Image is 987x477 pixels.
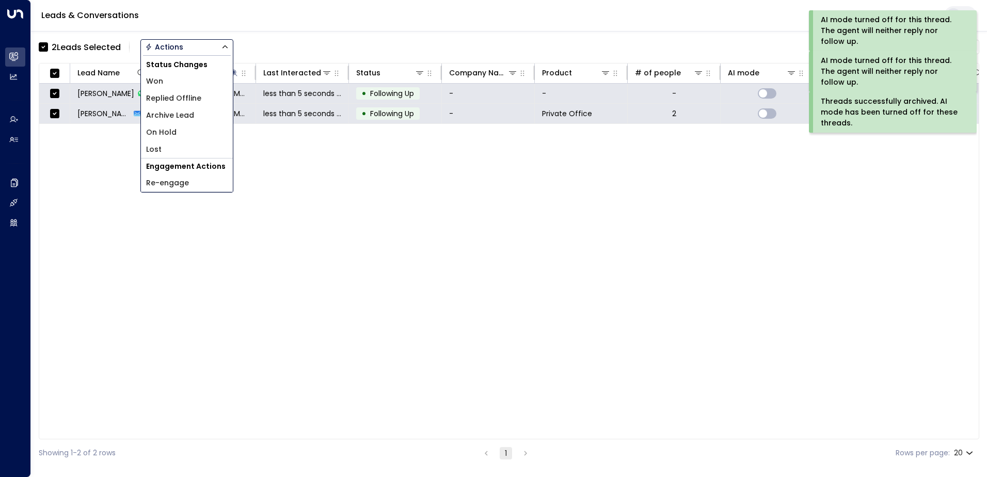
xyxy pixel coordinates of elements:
[542,67,572,79] div: Product
[672,88,676,99] div: -
[263,67,321,79] div: Last Interacted
[48,87,61,100] span: Toggle select row
[672,108,676,119] div: 2
[728,67,759,79] div: AI mode
[635,67,704,79] div: # of people
[263,67,332,79] div: Last Interacted
[896,448,950,458] label: Rows per page:
[146,110,194,121] span: Archive Lead
[356,67,380,79] div: Status
[361,85,367,102] div: •
[442,84,535,103] td: -
[821,55,963,88] div: AI mode turned off for this thread. The agent will neither reply nor follow up.
[449,67,518,79] div: Company Name
[356,67,425,79] div: Status
[48,67,61,80] span: Toggle select all
[140,39,233,55] button: Actions
[146,127,177,138] span: On Hold
[52,41,121,54] div: 2 Lead s Selected
[140,39,233,55] div: Button group with a nested menu
[39,448,116,458] div: Showing 1-2 of 2 rows
[146,178,189,188] span: Re-engage
[77,108,131,119] span: Aleksandra Indrian
[263,108,341,119] span: less than 5 seconds ago
[370,108,414,119] span: Following Up
[535,84,628,103] td: -
[41,9,139,21] a: Leads & Conversations
[500,447,512,459] button: page 1
[48,107,61,120] span: Toggle select row
[728,67,797,79] div: AI mode
[635,67,681,79] div: # of people
[480,447,532,459] nav: pagination navigation
[954,446,975,460] div: 20
[361,105,367,122] div: •
[370,88,414,99] span: Following Up
[141,158,233,174] h1: Engagement Actions
[442,104,535,123] td: -
[821,96,963,129] div: Threads successfully archived. AI mode has been turned off for these threads.
[449,67,507,79] div: Company Name
[77,67,120,79] div: Lead Name
[146,93,201,104] span: Replied Offline
[542,108,592,119] span: Private Office
[141,57,233,73] h1: Status Changes
[542,67,611,79] div: Product
[146,76,163,87] span: Won
[77,67,146,79] div: Lead Name
[821,14,963,47] div: AI mode turned off for this thread. The agent will neither reply nor follow up.
[145,42,183,52] div: Actions
[263,88,341,99] span: less than 5 seconds ago
[77,88,134,99] span: Aleksandra Indrian
[146,144,162,155] span: Lost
